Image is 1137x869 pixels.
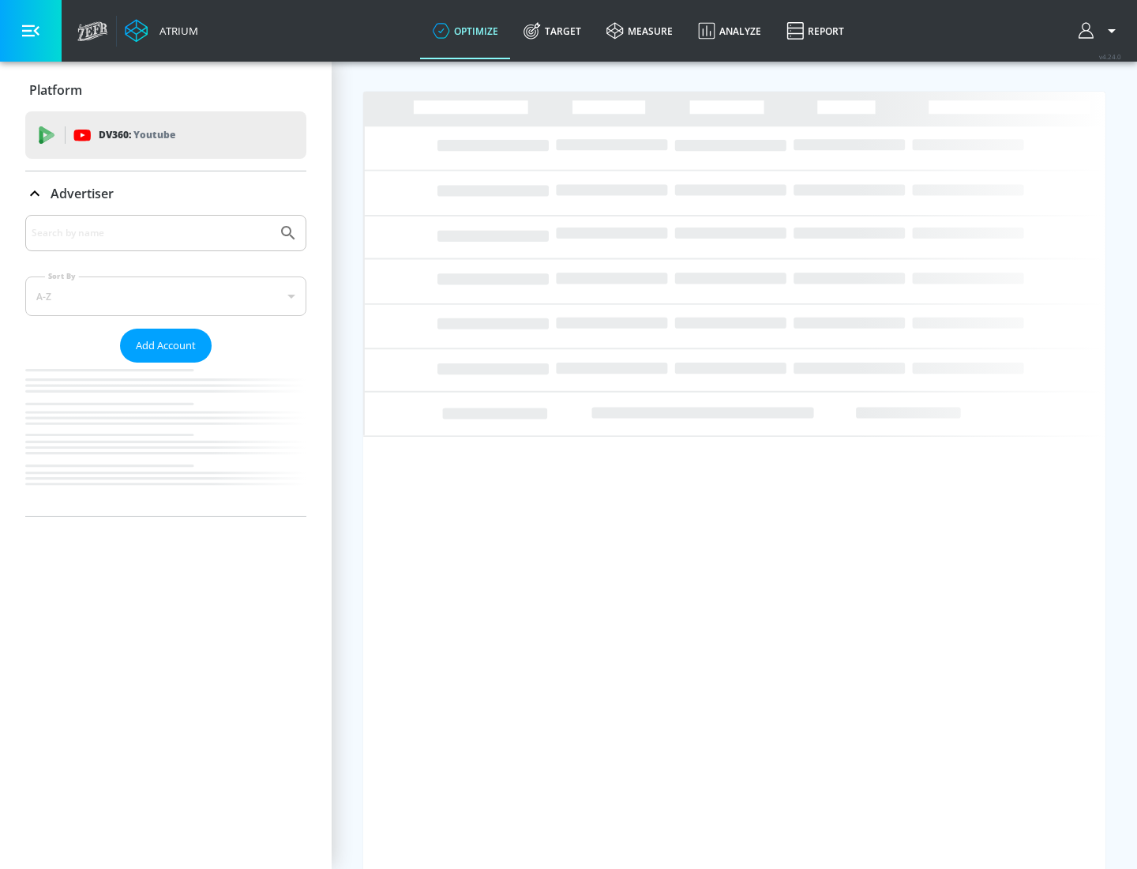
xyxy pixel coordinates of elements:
[774,2,857,59] a: Report
[511,2,594,59] a: Target
[45,271,79,281] label: Sort By
[51,185,114,202] p: Advertiser
[25,68,306,112] div: Platform
[25,276,306,316] div: A-Z
[25,171,306,216] div: Advertiser
[133,126,175,143] p: Youtube
[420,2,511,59] a: optimize
[125,19,198,43] a: Atrium
[136,337,196,355] span: Add Account
[594,2,685,59] a: measure
[1099,52,1121,61] span: v 4.24.0
[685,2,774,59] a: Analyze
[25,111,306,159] div: DV360: Youtube
[25,363,306,516] nav: list of Advertiser
[25,215,306,516] div: Advertiser
[120,329,212,363] button: Add Account
[32,223,271,243] input: Search by name
[29,81,82,99] p: Platform
[153,24,198,38] div: Atrium
[99,126,175,144] p: DV360:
